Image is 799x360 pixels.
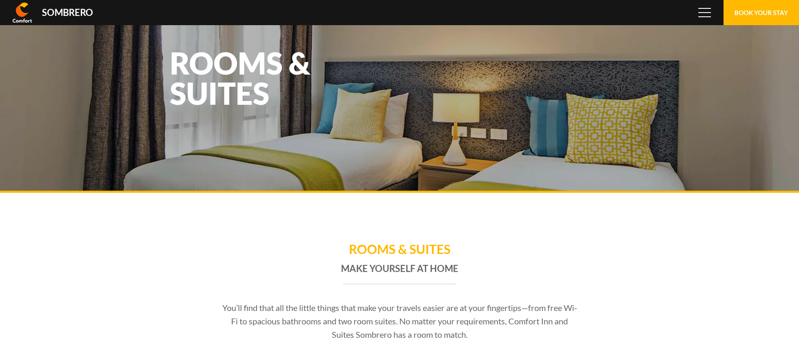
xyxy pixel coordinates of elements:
h2: Make yourself at home [203,262,597,284]
p: You’ll find that all the little things that make your travels easier are at your fingertips—from ... [222,301,577,341]
span: Menu [698,8,711,17]
h1: Rooms & Suites [170,48,401,108]
div: Sombrero [42,8,93,17]
h1: Rooms & Suites [203,241,597,262]
img: Comfort Inn & Suites Sombrero [13,3,32,23]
